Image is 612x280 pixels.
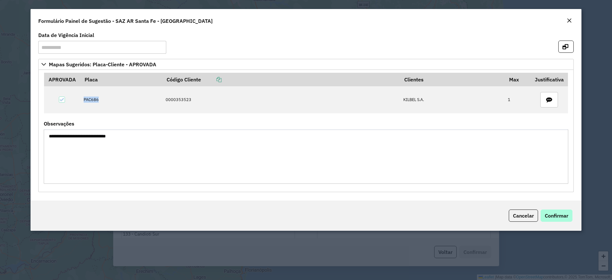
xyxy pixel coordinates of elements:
[505,73,530,86] th: Max
[201,76,222,83] a: Copiar
[80,86,162,113] td: PAC686
[567,18,572,23] em: Fechar
[505,86,530,113] td: 1
[545,212,568,219] span: Confirmar
[49,62,156,67] span: Mapas Sugeridos: Placa-Cliente - APROVADA
[541,210,572,222] button: Confirmar
[80,73,162,86] th: Placa
[565,17,574,25] button: Close
[38,70,574,192] div: Mapas Sugeridos: Placa-Cliente - APROVADA
[162,73,400,86] th: Código Cliente
[38,31,94,39] label: Data de Vigência Inicial
[509,210,538,222] button: Cancelar
[530,73,568,86] th: Justificativa
[44,120,74,127] label: Observações
[400,73,505,86] th: Clientes
[38,17,213,25] h4: Formulário Painel de Sugestão - SAZ AR Santa Fe - [GEOGRAPHIC_DATA]
[44,73,80,86] th: APROVADA
[162,86,400,113] td: 0000353523
[38,59,574,70] a: Mapas Sugeridos: Placa-Cliente - APROVADA
[400,86,505,113] td: KILBEL S.A.
[558,43,574,49] hb-button: Confirma sugestões e abre em nova aba
[513,212,534,219] span: Cancelar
